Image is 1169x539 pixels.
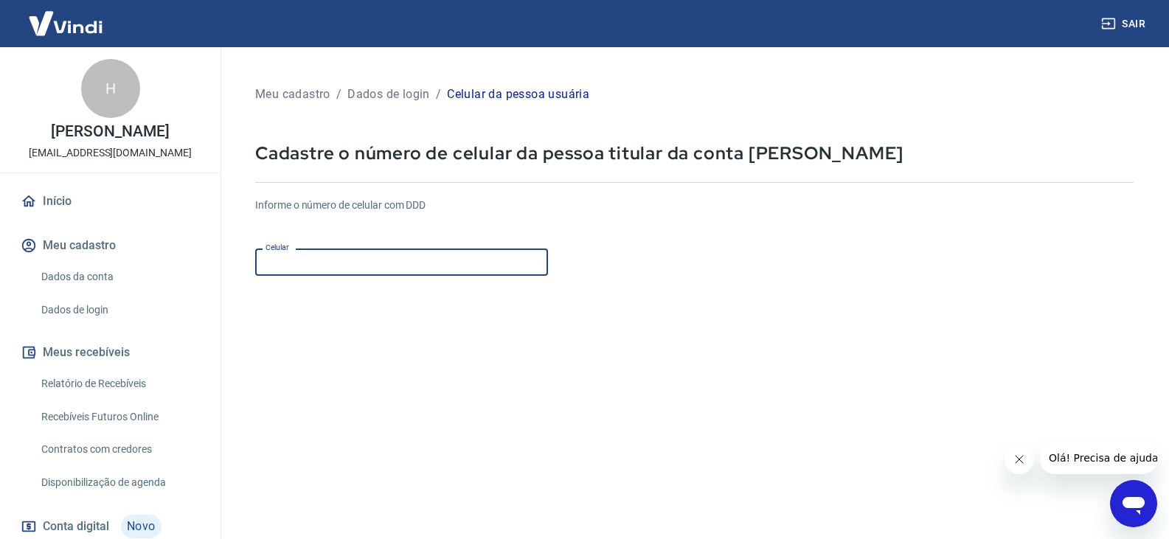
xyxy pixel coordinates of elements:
[29,145,192,161] p: [EMAIL_ADDRESS][DOMAIN_NAME]
[35,369,203,399] a: Relatório de Recebíveis
[255,142,1134,164] p: Cadastre o número de celular da pessoa titular da conta [PERSON_NAME]
[51,124,169,139] p: [PERSON_NAME]
[266,242,289,253] label: Celular
[35,467,203,498] a: Disponibilização de agenda
[9,10,124,22] span: Olá! Precisa de ajuda?
[35,434,203,465] a: Contratos com credores
[1098,10,1151,38] button: Sair
[436,86,441,103] p: /
[255,198,1134,213] h6: Informe o número de celular com DDD
[336,86,341,103] p: /
[121,515,162,538] span: Novo
[35,262,203,292] a: Dados da conta
[1005,445,1034,474] iframe: Fechar mensagem
[18,336,203,369] button: Meus recebíveis
[18,229,203,262] button: Meu cadastro
[1040,442,1157,474] iframe: Mensagem da empresa
[81,59,140,118] div: H
[43,516,109,537] span: Conta digital
[347,86,430,103] p: Dados de login
[35,402,203,432] a: Recebíveis Futuros Online
[255,86,330,103] p: Meu cadastro
[1110,480,1157,527] iframe: Botão para abrir a janela de mensagens
[447,86,589,103] p: Celular da pessoa usuária
[18,1,114,46] img: Vindi
[18,185,203,218] a: Início
[35,295,203,325] a: Dados de login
